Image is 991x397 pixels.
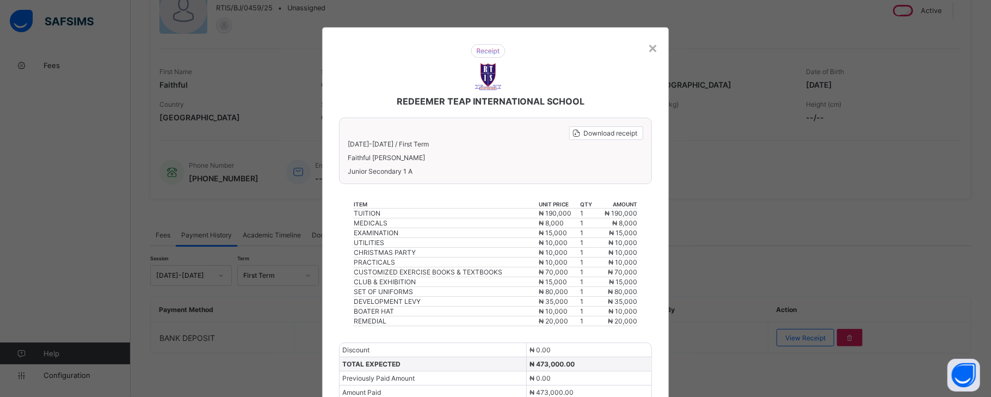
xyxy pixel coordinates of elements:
td: 1 [580,238,596,248]
span: ₦ 20,000 [608,317,637,325]
span: ₦ 10,000 [539,307,568,315]
div: CLUB & EXHIBITION [354,278,538,286]
div: EXAMINATION [354,229,538,237]
span: ₦ 80,000 [539,288,568,296]
th: qty [580,200,596,209]
span: Faithful [PERSON_NAME] [348,154,643,162]
span: ₦ 8,000 [612,219,637,227]
span: ₦ 8,000 [539,219,564,227]
div: REMEDIAL [354,317,538,325]
button: Open asap [947,359,980,392]
span: Amount Paid [342,388,381,396]
span: ₦ 190,000 [539,209,571,217]
span: ₦ 10,000 [539,258,568,266]
span: ₦ 10,000 [608,258,637,266]
td: 1 [580,218,596,228]
th: item [353,200,538,209]
div: SET OF UNIFORMS [354,288,538,296]
span: ₦ 473,000.00 [530,388,574,396]
span: ₦ 10,000 [608,307,637,315]
span: Junior Secondary 1 A [348,167,643,175]
div: × [648,38,658,57]
div: UTILITIES [354,239,538,247]
span: TOTAL EXPECTED [342,360,401,368]
span: ₦ 0.00 [530,346,551,354]
th: unit price [538,200,580,209]
img: REDEEMER TEAP INTERNATIONAL SCHOOL [475,63,502,90]
span: [DATE]-[DATE] / First Term [348,140,429,148]
span: Previously Paid Amount [342,374,415,382]
span: ₦ 15,000 [609,278,637,286]
span: ₦ 10,000 [539,248,568,256]
span: ₦ 15,000 [609,229,637,237]
td: 1 [580,277,596,287]
td: 1 [580,297,596,307]
div: DEVELOPMENT LEVY [354,297,538,306]
span: ₦ 15,000 [539,278,567,286]
span: ₦ 190,000 [605,209,637,217]
div: BOATER HAT [354,307,538,315]
td: 1 [580,267,596,277]
span: ₦ 35,000 [608,297,637,306]
span: ₦ 10,000 [608,248,637,256]
span: Download receipt [583,129,637,137]
span: ₦ 35,000 [539,297,568,306]
span: ₦ 10,000 [539,239,568,247]
td: 1 [580,316,596,326]
img: receipt.26f346b57495a98c98ef9b0bc63aa4d8.svg [471,44,506,58]
div: CHRISTMAS PARTY [354,248,538,256]
span: ₦ 10,000 [608,239,637,247]
td: 1 [580,248,596,258]
th: amount [596,200,638,209]
div: TUITION [354,209,538,217]
span: REDEEMER TEAP INTERNATIONAL SCHOOL [397,96,584,107]
td: 1 [580,228,596,238]
div: MEDICALS [354,219,538,227]
td: 1 [580,307,596,316]
span: ₦ 20,000 [539,317,568,325]
div: PRACTICALS [354,258,538,266]
span: Discount [342,346,370,354]
span: ₦ 15,000 [539,229,567,237]
span: ₦ 70,000 [608,268,637,276]
td: 1 [580,258,596,267]
td: 1 [580,287,596,297]
div: CUSTOMIZED EXERCISE BOOKS & TEXTBOOKS [354,268,538,276]
td: 1 [580,209,596,218]
span: ₦ 473,000.00 [530,360,575,368]
span: ₦ 0.00 [530,374,551,382]
span: ₦ 70,000 [539,268,568,276]
span: ₦ 80,000 [608,288,637,296]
